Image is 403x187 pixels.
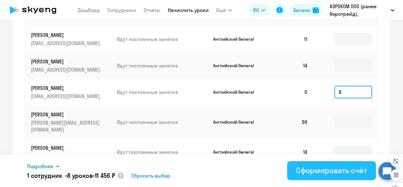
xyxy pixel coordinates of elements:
[31,32,112,47] a: [PERSON_NAME][EMAIL_ADDRESS][DOMAIN_NAME]
[269,79,313,105] td: 0
[31,66,101,73] p: [EMAIL_ADDRESS][DOMAIN_NAME]
[330,3,388,18] p: АЭРОКОМ ООО (ранее Аэротрейд), [GEOGRAPHIC_DATA], ООО
[117,62,208,69] p: Идут постоянные занятия
[67,172,93,179] span: 8 уроков
[31,153,101,160] p: [EMAIL_ADDRESS][DOMAIN_NAME]
[31,40,101,47] p: [EMAIL_ADDRESS][DOMAIN_NAME]
[213,63,260,68] p: Английский General
[131,172,170,179] span: Сбросить выбор
[31,144,112,160] a: [PERSON_NAME][EMAIL_ADDRESS][DOMAIN_NAME]
[117,36,208,43] p: Идут постоянные занятия
[213,89,260,95] p: Английский General
[313,7,319,13] img: balance
[27,171,115,180] h5: 1 сотрудник • •
[31,32,101,38] p: [PERSON_NAME]
[213,36,260,42] p: Английский General
[293,6,310,14] div: Баланс
[144,7,160,13] a: Отчеты
[117,149,208,155] p: Идут постоянные занятия
[31,85,112,100] a: [PERSON_NAME][EMAIL_ADDRESS][DOMAIN_NAME]
[213,119,260,125] p: Английский General
[287,161,376,180] button: Сформировать счёт
[216,4,232,16] button: Ещё
[31,144,101,151] p: [PERSON_NAME]
[290,4,323,16] button: Балансbalance
[168,7,209,13] a: Начислить уроки
[117,89,208,96] p: Идут постоянные занятия
[216,6,226,14] span: Ещё
[117,119,208,126] p: Идут постоянные занятия
[296,165,367,175] div: Сформировать счёт
[249,4,270,16] button: RU
[326,3,398,18] button: АЭРОКОМ ООО (ранее Аэротрейд), [GEOGRAPHIC_DATA], ООО
[78,7,100,13] a: Дашборд
[269,26,313,52] td: 11
[31,58,101,65] p: [PERSON_NAME]
[31,85,101,91] p: [PERSON_NAME]
[253,6,259,14] span: RU
[213,149,260,155] p: Английский General
[269,139,313,165] td: 14
[95,172,115,179] span: 11 456 ₽
[31,111,101,118] p: [PERSON_NAME]
[107,7,136,13] a: Сотрудники
[27,162,53,170] span: Подробнее
[31,111,112,133] a: [PERSON_NAME][PERSON_NAME][EMAIL_ADDRESS][DOMAIN_NAME]
[31,119,101,133] p: [PERSON_NAME][EMAIL_ADDRESS][DOMAIN_NAME]
[31,93,101,100] p: [EMAIL_ADDRESS][DOMAIN_NAME]
[269,105,313,139] td: 59
[269,52,313,79] td: 14
[31,58,112,73] a: [PERSON_NAME][EMAIL_ADDRESS][DOMAIN_NAME]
